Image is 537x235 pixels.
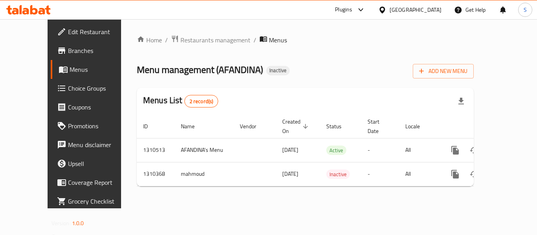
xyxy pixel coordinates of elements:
[399,162,440,186] td: All
[70,65,131,74] span: Menus
[51,41,137,60] a: Branches
[282,169,298,179] span: [DATE]
[524,5,527,14] span: S
[465,141,484,160] button: Change Status
[68,102,131,112] span: Coupons
[137,35,162,45] a: Home
[68,121,131,131] span: Promotions
[72,218,84,228] span: 1.0.0
[390,5,441,14] div: [GEOGRAPHIC_DATA]
[282,117,311,136] span: Created On
[51,154,137,173] a: Upsell
[326,146,346,155] span: Active
[137,61,263,78] span: Menu management ( AFANDINA )
[51,98,137,117] a: Coupons
[368,117,390,136] span: Start Date
[51,135,137,154] a: Menu disclaimer
[143,95,218,107] h2: Menus List
[51,79,137,98] a: Choice Groups
[51,173,137,192] a: Coverage Report
[137,162,175,186] td: 1310368
[175,162,234,186] td: mahmoud
[181,122,205,131] span: Name
[335,5,352,15] div: Plugins
[165,35,168,45] li: /
[266,67,290,74] span: Inactive
[185,98,218,105] span: 2 record(s)
[51,117,137,135] a: Promotions
[143,122,158,131] span: ID
[361,162,399,186] td: -
[68,178,131,187] span: Coverage Report
[254,35,256,45] li: /
[68,27,131,36] span: Edit Restaurant
[137,115,528,186] table: enhanced table
[68,197,131,206] span: Grocery Checklist
[452,92,471,111] div: Export file
[175,138,234,162] td: AFANDINA's Menu
[171,35,250,45] a: Restaurants management
[266,66,290,75] div: Inactive
[68,140,131,149] span: Menu disclaimer
[51,22,137,41] a: Edit Restaurant
[361,138,399,162] td: -
[137,35,474,45] nav: breadcrumb
[68,46,131,55] span: Branches
[446,141,465,160] button: more
[465,165,484,184] button: Change Status
[51,192,137,211] a: Grocery Checklist
[137,138,175,162] td: 1310513
[51,60,137,79] a: Menus
[399,138,440,162] td: All
[51,218,71,228] span: Version:
[282,145,298,155] span: [DATE]
[419,66,467,76] span: Add New Menu
[405,122,430,131] span: Locale
[184,95,219,107] div: Total records count
[68,159,131,168] span: Upsell
[180,35,250,45] span: Restaurants management
[240,122,267,131] span: Vendor
[446,165,465,184] button: more
[269,35,287,45] span: Menus
[326,170,350,179] span: Inactive
[413,64,474,78] button: Add New Menu
[68,84,131,93] span: Choice Groups
[326,122,352,131] span: Status
[440,115,528,138] th: Actions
